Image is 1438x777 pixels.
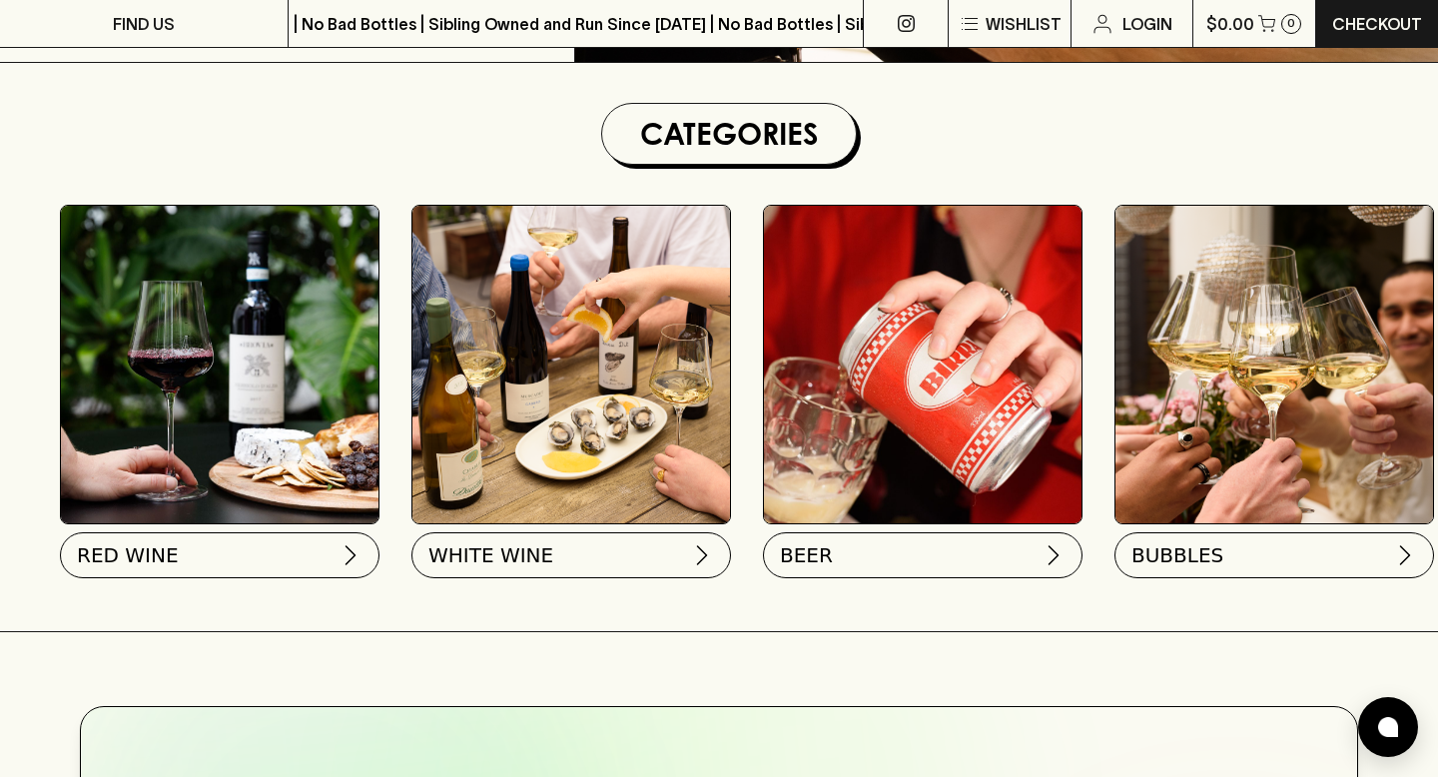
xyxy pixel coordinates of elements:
button: BEER [763,532,1082,578]
img: 2022_Festive_Campaign_INSTA-16 1 [1115,206,1433,523]
button: BUBBLES [1114,532,1434,578]
img: chevron-right.svg [690,543,714,567]
img: optimise [412,206,730,523]
img: chevron-right.svg [1393,543,1417,567]
span: BUBBLES [1131,541,1223,569]
img: BIRRA_GOOD-TIMES_INSTA-2 1/optimise?auth=Mjk3MjY0ODMzMw__ [764,206,1081,523]
span: WHITE WINE [428,541,553,569]
img: Red Wine Tasting [61,206,378,523]
button: RED WINE [60,532,379,578]
img: chevron-right.svg [339,543,362,567]
img: bubble-icon [1378,717,1398,737]
button: WHITE WINE [411,532,731,578]
span: RED WINE [77,541,179,569]
p: Checkout [1332,12,1422,36]
span: BEER [780,541,833,569]
p: Login [1122,12,1172,36]
h1: Categories [610,112,848,156]
p: $0.00 [1206,12,1254,36]
img: chevron-right.svg [1042,543,1066,567]
p: 0 [1287,18,1295,29]
p: FIND US [113,12,175,36]
p: Wishlist [986,12,1062,36]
